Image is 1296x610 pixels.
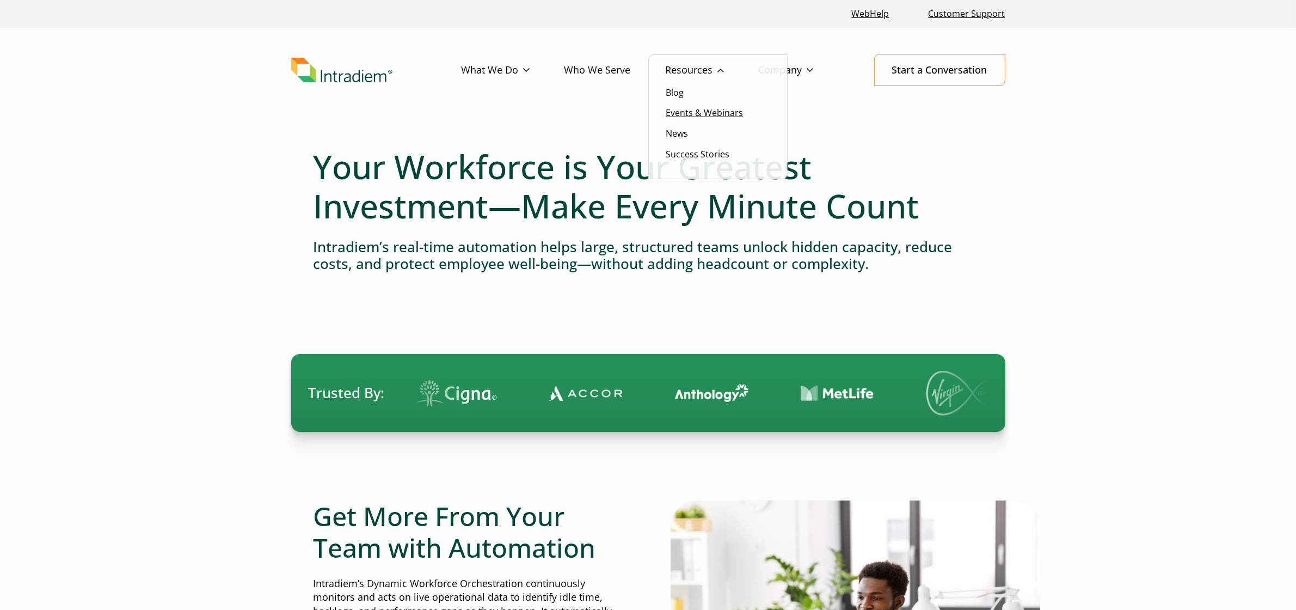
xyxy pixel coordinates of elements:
[666,127,689,139] a: News
[546,385,619,401] img: Contact Center Automation Accor Logo
[291,58,462,83] a: Link to homepage of Intradiem
[759,54,848,86] a: Company
[314,239,983,272] h4: Intradiem’s real-time automation helps large, structured teams unlock hidden capacity, reduce cos...
[666,148,730,160] a: Success Stories
[874,54,1005,86] a: Start a Conversation
[314,501,626,563] h2: Get More From Your Team with Automation
[666,107,744,119] a: Events & Webinars
[564,54,666,86] a: Who We Serve
[666,87,684,99] a: Blog
[309,383,385,403] span: Trusted By:
[314,147,983,225] h1: Your Workforce is Your Greatest Investment—Make Every Minute Count
[847,2,894,26] a: Link opens in a new window
[291,58,392,83] img: Intradiem
[923,371,999,416] img: Virgin Media logo.
[924,2,1010,26] a: Customer Support
[666,54,759,86] a: Resources
[797,385,871,402] img: Contact Center Automation MetLife Logo
[462,54,564,86] a: What We Do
